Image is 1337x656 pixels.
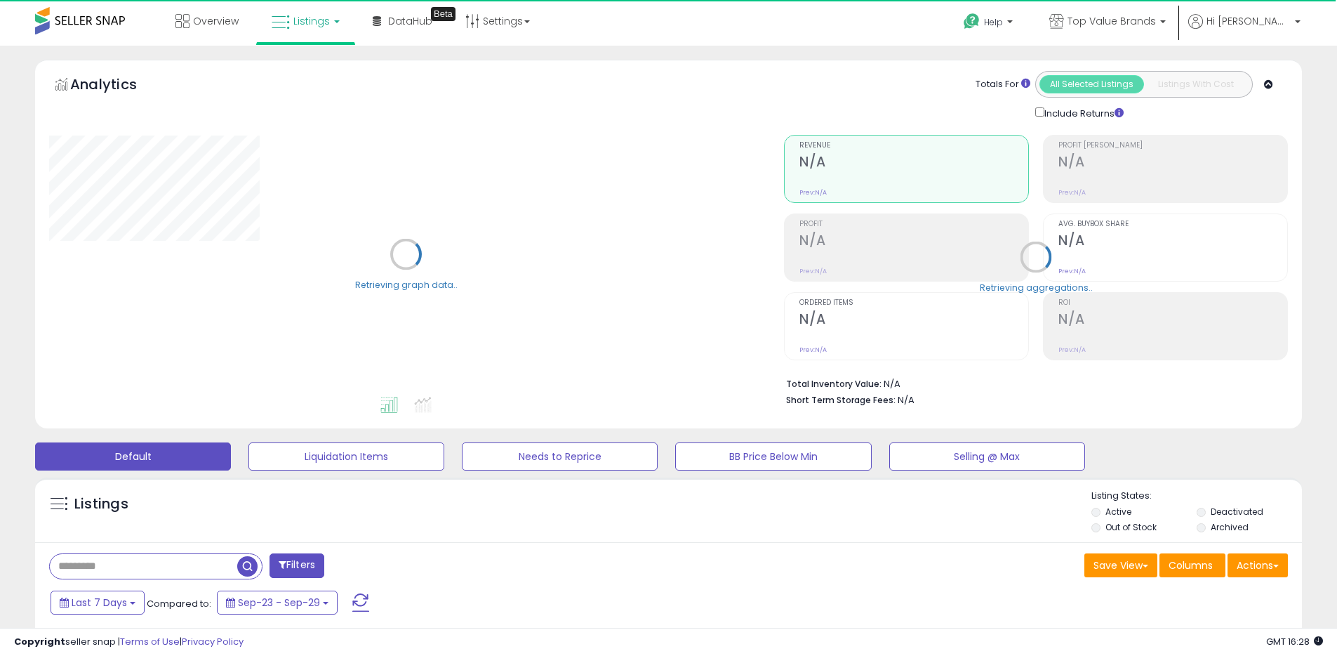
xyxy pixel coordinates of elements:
button: Columns [1159,553,1225,577]
a: Terms of Use [120,635,180,648]
span: Hi [PERSON_NAME] [1206,14,1291,28]
button: Last 7 Days [51,591,145,615]
button: Selling @ Max [889,442,1085,471]
label: Active [1105,506,1131,518]
span: Sep-23 - Sep-29 [238,596,320,610]
button: Listings With Cost [1143,75,1248,93]
div: seller snap | | [14,636,244,649]
a: Privacy Policy [182,635,244,648]
i: Get Help [963,13,980,30]
span: Help [984,16,1003,28]
button: Actions [1228,553,1288,577]
h5: Analytics [70,74,164,98]
span: 2025-10-7 16:28 GMT [1266,635,1323,648]
span: DataHub [388,14,432,28]
button: Filters [270,553,324,578]
span: Overview [193,14,239,28]
label: Out of Stock [1105,521,1157,533]
a: Hi [PERSON_NAME] [1188,14,1301,46]
span: Top Value Brands [1067,14,1156,28]
span: Last 7 Days [72,596,127,610]
div: Totals For [976,78,1030,91]
button: Save View [1084,553,1157,577]
div: Displaying 1 to 25 of 2071 items [1152,627,1288,641]
div: Include Returns [1025,105,1140,121]
div: Retrieving graph data.. [355,278,458,291]
label: Deactivated [1211,506,1263,518]
button: Default [35,442,231,471]
span: Compared to: [147,597,211,610]
button: Needs to Reprice [462,442,658,471]
label: Archived [1211,521,1249,533]
a: Help [952,2,1027,46]
h5: Listings [74,494,128,514]
span: Listings [293,14,330,28]
p: Listing States: [1091,490,1302,503]
div: Retrieving aggregations.. [980,281,1093,294]
button: BB Price Below Min [675,442,871,471]
button: Sep-23 - Sep-29 [217,591,338,615]
button: All Selected Listings [1039,75,1144,93]
div: Tooltip anchor [431,7,455,21]
strong: Copyright [14,635,65,648]
span: Columns [1169,558,1213,572]
button: Liquidation Items [248,442,444,471]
